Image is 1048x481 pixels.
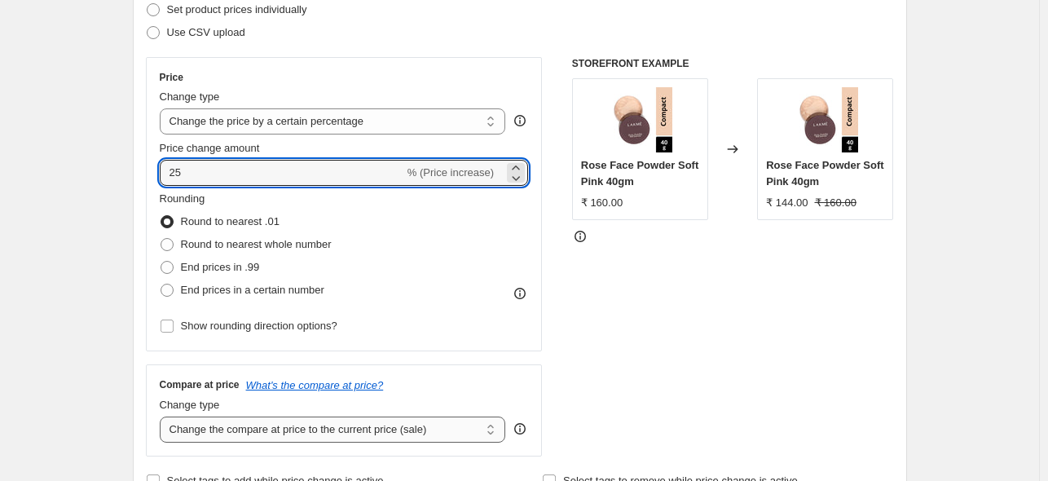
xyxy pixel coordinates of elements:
[607,87,672,152] img: Lakme_Rose_Face_Powder_Soft_Pink_40_g-15_80x.jpg
[581,159,698,188] span: Rose Face Powder Soft Pink 40gm
[572,57,894,70] h6: STOREFRONT EXAMPLE
[246,379,384,391] button: What's the compare at price?
[160,378,240,391] h3: Compare at price
[160,192,205,205] span: Rounding
[407,166,494,179] span: % (Price increase)
[160,71,183,84] h3: Price
[766,195,808,211] div: ₹ 144.00
[181,320,337,332] span: Show rounding direction options?
[160,142,260,154] span: Price change amount
[181,261,260,273] span: End prices in .99
[766,159,883,188] span: Rose Face Powder Soft Pink 40gm
[181,215,280,227] span: Round to nearest .01
[160,399,220,411] span: Change type
[581,195,623,211] div: ₹ 160.00
[793,87,858,152] img: Lakme_Rose_Face_Powder_Soft_Pink_40_g-15_80x.jpg
[512,421,528,437] div: help
[160,160,404,186] input: -15
[815,195,856,211] strike: ₹ 160.00
[181,238,332,250] span: Round to nearest whole number
[167,26,245,38] span: Use CSV upload
[512,113,528,129] div: help
[160,90,220,103] span: Change type
[181,284,324,296] span: End prices in a certain number
[167,3,307,15] span: Set product prices individually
